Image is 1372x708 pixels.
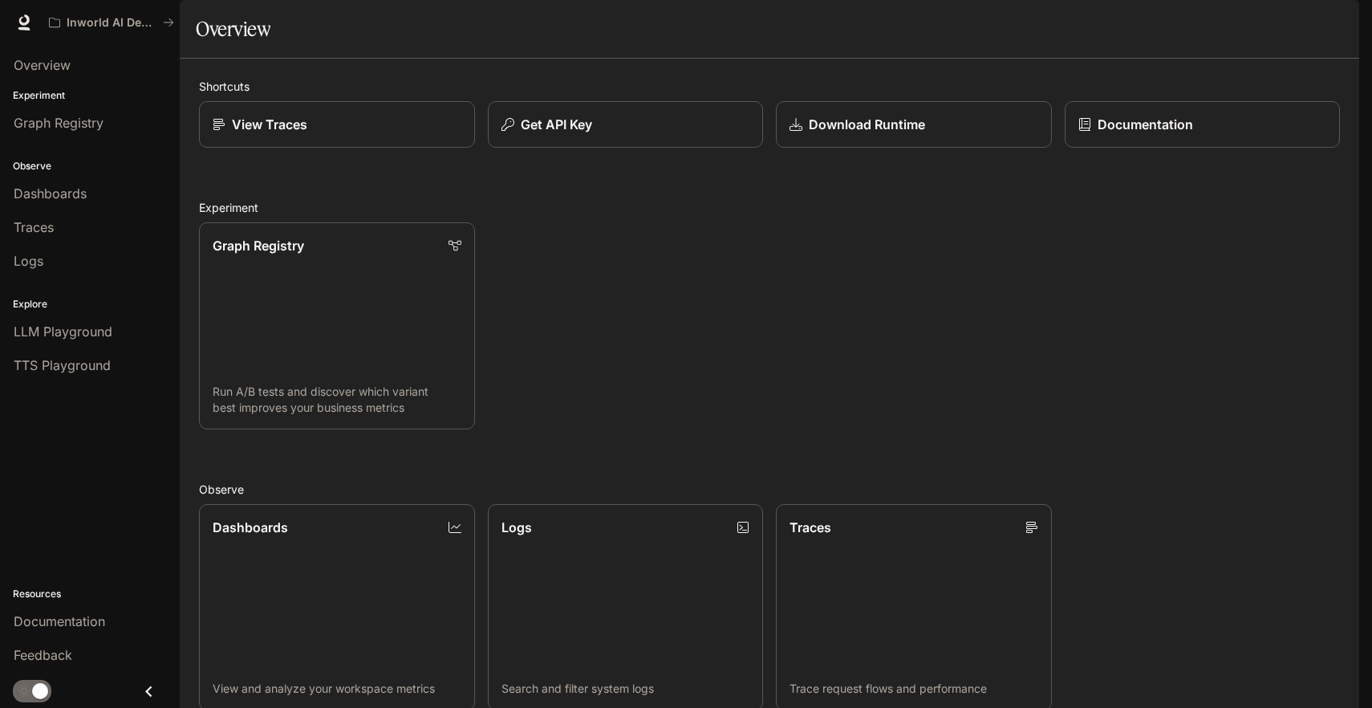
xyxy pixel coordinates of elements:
h2: Observe [199,481,1340,498]
button: Get API Key [488,101,764,148]
p: Search and filter system logs [501,681,750,697]
button: All workspaces [42,6,181,39]
p: View Traces [232,115,307,134]
p: View and analyze your workspace metrics [213,681,461,697]
p: Dashboards [213,518,288,537]
p: Logs [501,518,532,537]
p: Trace request flows and performance [790,681,1038,697]
p: Traces [790,518,831,537]
p: Get API Key [521,115,592,134]
p: Inworld AI Demos [67,16,156,30]
a: Graph RegistryRun A/B tests and discover which variant best improves your business metrics [199,222,475,429]
p: Download Runtime [809,115,925,134]
h2: Shortcuts [199,78,1340,95]
a: Download Runtime [776,101,1052,148]
a: View Traces [199,101,475,148]
h1: Overview [196,13,270,45]
h2: Experiment [199,199,1340,216]
p: Run A/B tests and discover which variant best improves your business metrics [213,384,461,416]
p: Graph Registry [213,236,304,255]
a: Documentation [1065,101,1341,148]
p: Documentation [1098,115,1193,134]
